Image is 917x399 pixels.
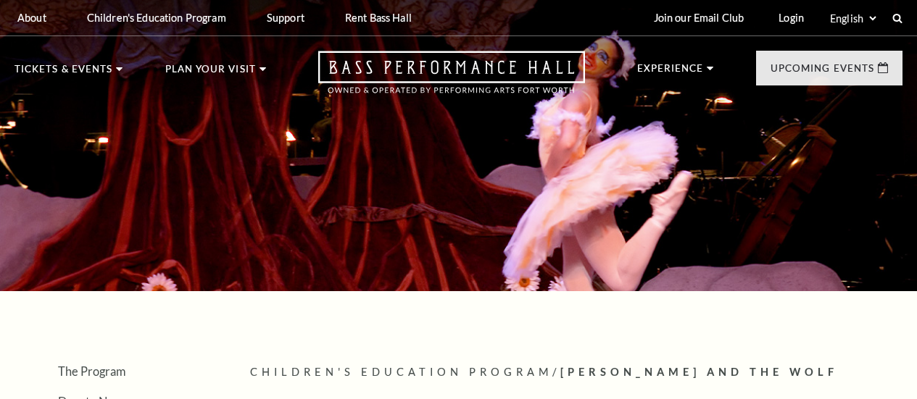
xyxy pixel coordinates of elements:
[827,12,879,25] select: Select:
[250,366,552,378] span: Children's Education Program
[250,364,903,382] p: /
[165,64,256,82] p: Plan Your Visit
[637,64,704,81] p: Experience
[345,12,412,24] p: Rent Bass Hall
[560,366,838,378] span: [PERSON_NAME] And The Wolf
[17,12,46,24] p: About
[87,12,226,24] p: Children's Education Program
[771,64,874,81] p: Upcoming Events
[14,64,112,82] p: Tickets & Events
[267,12,304,24] p: Support
[58,364,125,378] a: The Program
